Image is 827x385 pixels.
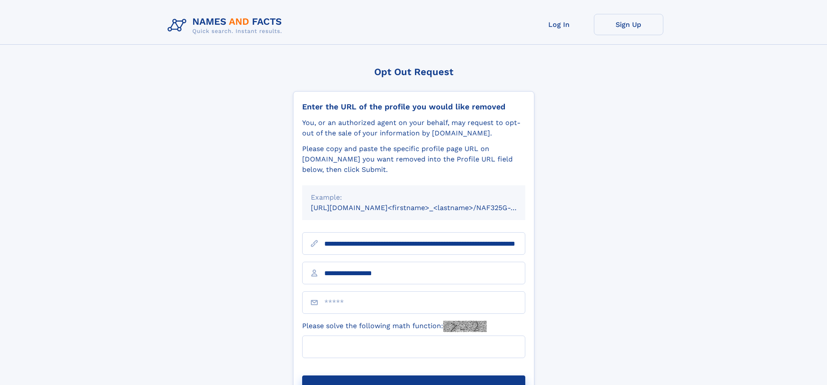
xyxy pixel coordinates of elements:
[311,192,517,203] div: Example:
[524,14,594,35] a: Log In
[302,144,525,175] div: Please copy and paste the specific profile page URL on [DOMAIN_NAME] you want removed into the Pr...
[594,14,663,35] a: Sign Up
[302,118,525,138] div: You, or an authorized agent on your behalf, may request to opt-out of the sale of your informatio...
[302,102,525,112] div: Enter the URL of the profile you would like removed
[164,14,289,37] img: Logo Names and Facts
[311,204,542,212] small: [URL][DOMAIN_NAME]<firstname>_<lastname>/NAF325G-xxxxxxxx
[293,66,534,77] div: Opt Out Request
[302,321,487,332] label: Please solve the following math function:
